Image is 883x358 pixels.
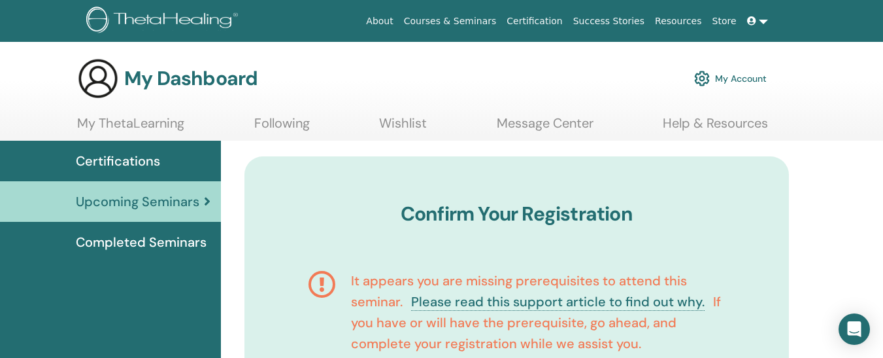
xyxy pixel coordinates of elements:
a: Help & Resources [663,115,768,141]
a: Message Center [497,115,593,141]
span: It appears you are missing prerequisites to attend this seminar. [351,272,687,310]
a: Following [254,115,310,141]
h3: My Dashboard [124,67,258,90]
span: Upcoming Seminars [76,192,199,211]
a: Success Stories [568,9,650,33]
a: Store [707,9,742,33]
span: Completed Seminars [76,232,207,252]
a: Courses & Seminars [399,9,502,33]
img: generic-user-icon.jpg [77,58,119,99]
a: Wishlist [379,115,427,141]
div: Open Intercom Messenger [839,313,870,345]
a: Certification [501,9,567,33]
h3: Confirm Your Registration [290,202,743,226]
a: My ThetaLearning [77,115,184,141]
span: If you have or will have the prerequisite, go ahead, and complete your registration while we assi... [351,293,721,352]
a: Please read this support article to find out why. [411,293,705,311]
a: About [361,9,398,33]
span: Certifications [76,151,160,171]
a: Resources [650,9,707,33]
img: logo.png [86,7,242,36]
img: cog.svg [694,67,710,90]
a: My Account [694,64,767,93]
